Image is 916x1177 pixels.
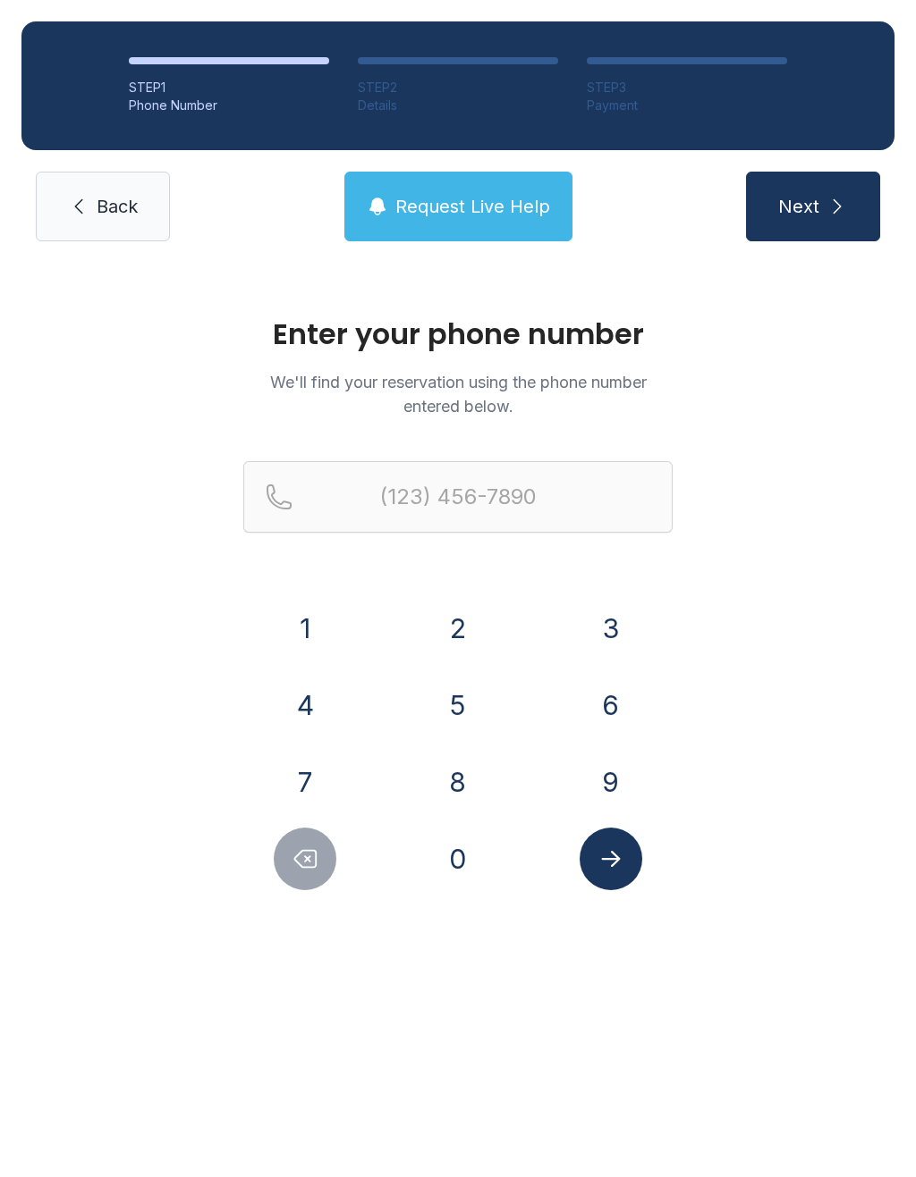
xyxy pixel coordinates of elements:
[395,194,550,219] span: Request Live Help
[243,370,673,418] p: We'll find your reservation using the phone number entered below.
[778,194,819,219] span: Next
[274,751,336,813] button: 7
[427,751,489,813] button: 8
[358,79,558,97] div: STEP 2
[129,79,329,97] div: STEP 1
[274,674,336,736] button: 4
[587,79,787,97] div: STEP 3
[274,597,336,660] button: 1
[580,597,642,660] button: 3
[580,751,642,813] button: 9
[427,828,489,890] button: 0
[358,97,558,114] div: Details
[580,674,642,736] button: 6
[427,597,489,660] button: 2
[97,194,138,219] span: Back
[580,828,642,890] button: Submit lookup form
[274,828,336,890] button: Delete number
[427,674,489,736] button: 5
[587,97,787,114] div: Payment
[129,97,329,114] div: Phone Number
[243,320,673,349] h1: Enter your phone number
[243,461,673,533] input: Reservation phone number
